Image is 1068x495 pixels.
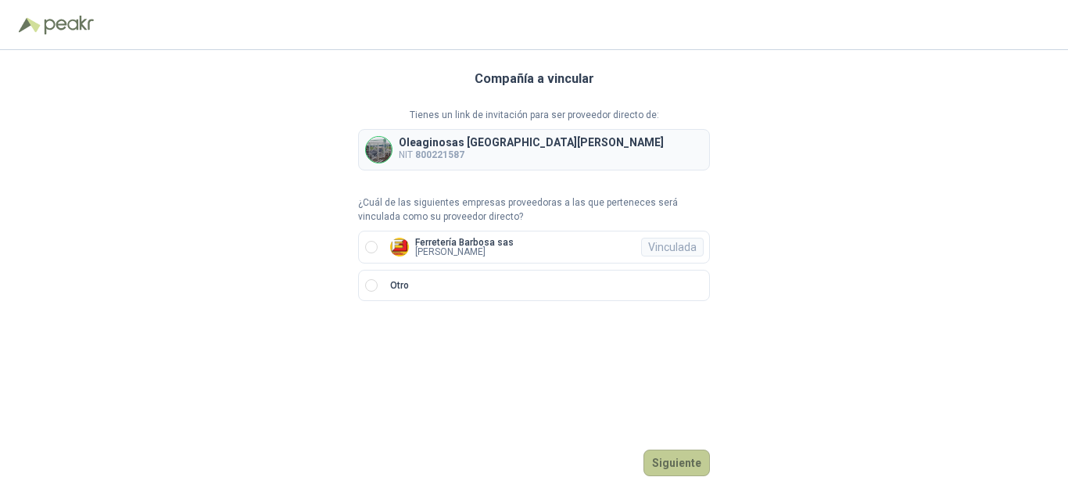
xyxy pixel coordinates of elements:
[399,148,664,163] p: NIT
[390,238,409,256] img: Company Logo
[415,247,514,256] p: [PERSON_NAME]
[358,108,710,123] p: Tienes un link de invitación para ser proveedor directo de:
[415,149,464,160] b: 800221587
[475,69,594,89] h3: Compañía a vincular
[19,17,41,33] img: Logo
[366,137,392,163] img: Company Logo
[641,238,704,256] div: Vinculada
[643,450,710,476] button: Siguiente
[390,278,409,293] p: Otro
[358,195,710,225] p: ¿Cuál de las siguientes empresas proveedoras a las que perteneces será vinculada como su proveedo...
[415,238,514,247] p: Ferretería Barbosa sas
[399,137,664,148] p: Oleaginosas [GEOGRAPHIC_DATA][PERSON_NAME]
[44,16,94,34] img: Peakr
